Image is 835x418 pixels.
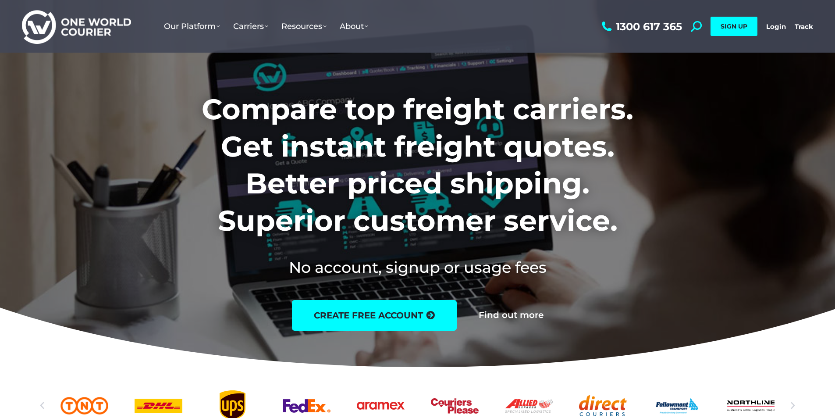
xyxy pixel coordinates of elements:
img: One World Courier [22,9,131,44]
a: create free account [292,300,457,331]
a: Find out more [479,311,544,320]
h2: No account, signup or usage fees [144,257,691,278]
span: Carriers [233,21,268,31]
span: Resources [281,21,327,31]
a: Track [795,22,813,31]
h1: Compare top freight carriers. Get instant freight quotes. Better priced shipping. Superior custom... [144,91,691,239]
a: SIGN UP [711,17,757,36]
span: About [340,21,368,31]
span: SIGN UP [721,22,747,30]
span: Our Platform [164,21,220,31]
a: Login [766,22,786,31]
a: 1300 617 365 [600,21,682,32]
a: Our Platform [157,13,227,40]
a: About [333,13,375,40]
a: Carriers [227,13,275,40]
a: Resources [275,13,333,40]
